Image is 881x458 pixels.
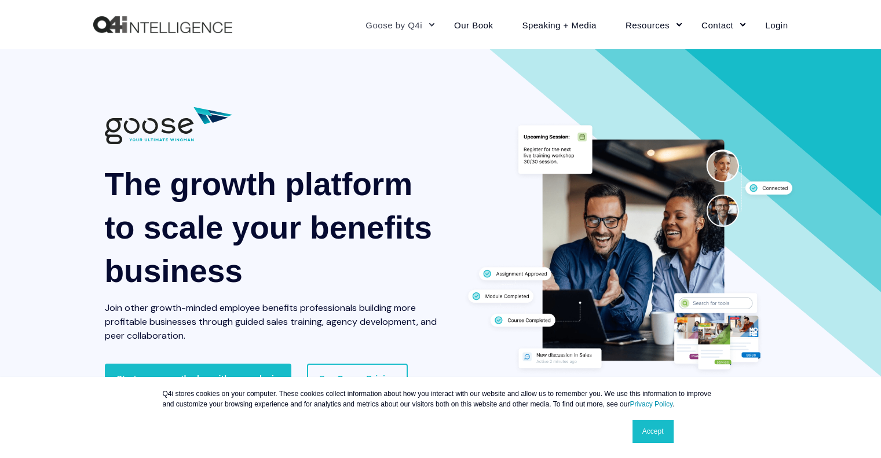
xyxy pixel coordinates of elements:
a: See Goose Pricing [307,364,408,394]
span: Join other growth-minded employee benefits professionals building more profitable businesses thro... [105,302,437,342]
img: Q4intelligence, LLC logo [93,16,232,34]
img: 01882 Goose Q4i Logo wTag-CC [105,107,232,144]
a: Start your growth plan with an analysis [105,364,291,394]
span: The growth platform to scale your benefits business [105,166,432,289]
a: Back to Home [93,16,232,34]
a: Privacy Policy [630,400,672,408]
a: Accept [633,420,674,443]
img: Two professionals working together at a desk surrounded by graphics displaying different features... [461,120,800,378]
p: Q4i stores cookies on your computer. These cookies collect information about how you interact wit... [163,389,719,409]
